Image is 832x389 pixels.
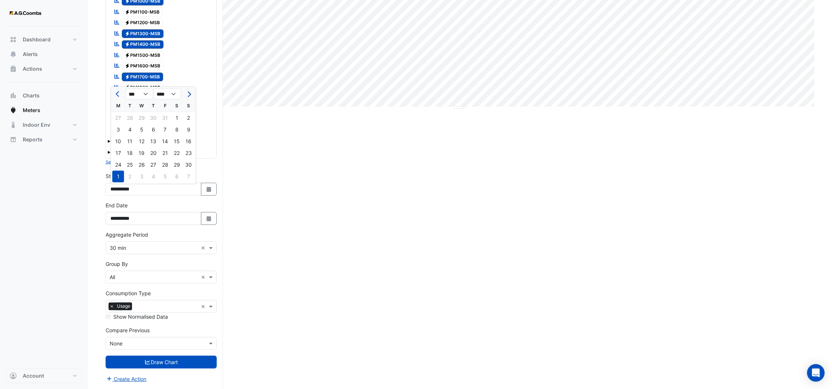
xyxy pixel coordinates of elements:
[124,147,136,159] div: 18
[147,147,159,159] div: Thursday, June 20, 2024
[124,124,136,136] div: Tuesday, June 4, 2024
[136,124,147,136] div: Wednesday, June 5, 2024
[122,73,164,81] span: PM1700-MSB
[23,65,42,73] span: Actions
[159,171,171,182] div: Friday, July 5, 2024
[124,171,136,182] div: Tuesday, July 2, 2024
[112,112,124,124] div: 27
[109,303,115,310] span: ×
[6,103,82,118] button: Meters
[122,84,164,92] span: PM1800-MSB
[115,303,132,310] span: Usage
[171,159,183,171] div: 29
[206,215,212,222] fa-icon: Select Date
[122,19,164,27] span: PM1200-MSB
[136,171,147,182] div: Wednesday, July 3, 2024
[184,88,193,100] button: Next month
[124,159,136,171] div: 25
[159,136,171,147] div: 14
[124,159,136,171] div: Tuesday, June 25, 2024
[124,147,136,159] div: Tuesday, June 18, 2024
[114,73,120,79] fa-icon: Reportable
[125,31,130,36] fa-icon: Electricity
[6,368,82,383] button: Account
[106,201,128,209] label: End Date
[171,124,183,136] div: Saturday, June 8, 2024
[106,159,139,165] button: Select Reportable
[114,19,120,26] fa-icon: Reportable
[171,171,183,182] div: Saturday, July 6, 2024
[147,136,159,147] div: 13
[183,124,194,136] div: 9
[112,136,124,147] div: 10
[147,147,159,159] div: 20
[112,171,124,182] div: Monday, July 1, 2024
[10,51,17,58] app-icon: Alerts
[136,147,147,159] div: 19
[10,36,17,43] app-icon: Dashboard
[23,107,40,114] span: Meters
[106,289,151,297] label: Consumption Type
[6,47,82,62] button: Alerts
[125,52,130,58] fa-icon: Electricity
[201,303,207,310] span: Clear
[10,136,17,143] app-icon: Reports
[112,159,124,171] div: Monday, June 24, 2024
[114,88,122,100] button: Previous month
[106,260,128,268] label: Group By
[125,42,130,47] fa-icon: Electricity
[10,65,17,73] app-icon: Actions
[114,41,120,47] fa-icon: Reportable
[153,89,181,100] select: Select year
[159,124,171,136] div: Friday, June 7, 2024
[171,136,183,147] div: 15
[125,20,130,26] fa-icon: Electricity
[171,147,183,159] div: Saturday, June 22, 2024
[122,62,164,71] span: PM1600-MSB
[147,124,159,136] div: 6
[171,136,183,147] div: Saturday, June 15, 2024
[106,326,150,334] label: Compare Previous
[6,132,82,147] button: Reports
[159,159,171,171] div: 28
[807,364,825,382] div: Open Intercom Messenger
[112,171,124,182] div: 1
[171,159,183,171] div: Saturday, June 29, 2024
[136,171,147,182] div: 3
[125,89,153,100] select: Select month
[122,8,163,16] span: PM1100-MSB
[136,112,147,124] div: 29
[113,313,168,321] label: Show Normalised Data
[159,112,171,124] div: Friday, May 31, 2024
[125,74,130,79] fa-icon: Electricity
[125,85,130,90] fa-icon: Electricity
[159,147,171,159] div: Friday, June 21, 2024
[124,100,136,112] div: T
[159,159,171,171] div: Friday, June 28, 2024
[6,62,82,76] button: Actions
[183,171,194,182] div: 7
[136,136,147,147] div: Wednesday, June 12, 2024
[159,124,171,136] div: 7
[147,171,159,182] div: Thursday, July 4, 2024
[147,100,159,112] div: T
[114,63,120,69] fa-icon: Reportable
[106,356,217,368] button: Draw Chart
[136,124,147,136] div: 5
[171,124,183,136] div: 8
[114,84,120,90] fa-icon: Reportable
[136,159,147,171] div: 26
[112,124,124,136] div: Monday, June 3, 2024
[147,171,159,182] div: 4
[106,172,130,180] label: Start Date
[171,112,183,124] div: Saturday, June 1, 2024
[106,160,139,164] small: Select Reportable
[114,8,120,15] fa-icon: Reportable
[106,231,148,238] label: Aggregate Period
[122,40,164,49] span: PM1400-MSB
[136,147,147,159] div: Wednesday, June 19, 2024
[23,372,44,379] span: Account
[106,375,147,383] button: Create Action
[201,244,207,252] span: Clear
[6,88,82,103] button: Charts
